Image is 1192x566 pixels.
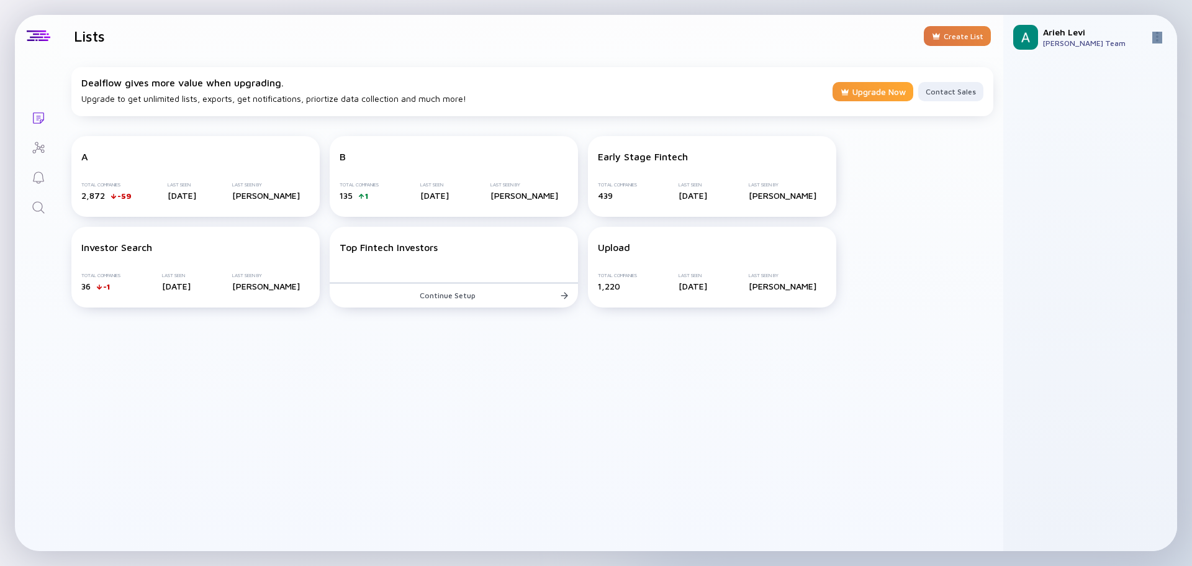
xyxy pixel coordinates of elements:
div: Continue Setup [412,286,495,305]
div: Total Companies [81,273,120,278]
div: Last Seen [168,182,196,188]
div: [DATE] [168,190,196,201]
div: [PERSON_NAME] [749,281,816,291]
div: Last Seen [679,182,707,188]
div: Last Seen [679,273,707,278]
div: [PERSON_NAME] [749,190,816,201]
div: Early Stage Fintech [598,151,688,162]
div: Total Companies [598,182,637,188]
div: Upgrade to get unlimited lists, exports, get notifications, priortize data collection and much more! [81,77,828,104]
span: 439 [598,190,613,201]
a: Lists [15,102,61,132]
div: -1 [103,282,110,291]
span: 36 [81,281,91,291]
div: [PERSON_NAME] [490,190,558,201]
div: Last Seen [420,182,449,188]
div: Total Companies [81,182,132,188]
div: Last Seen By [232,273,300,278]
button: Continue Setup [330,283,578,308]
div: Upgrade Now [833,81,913,103]
span: 2,872 [81,190,105,201]
div: Last Seen [162,273,191,278]
div: [PERSON_NAME] [232,190,300,201]
h1: Lists [74,27,105,45]
div: Arieh Levi [1043,27,1147,37]
div: Last Seen By [232,182,300,188]
span: 1,220 [598,281,620,291]
div: 1 [365,191,368,201]
div: B [340,151,346,162]
div: -59 [117,191,132,201]
div: [DATE] [162,281,191,291]
div: Last Seen By [490,182,558,188]
div: [DATE] [679,281,707,291]
a: Investor Map [15,132,61,162]
div: [PERSON_NAME] Team [1043,39,1147,48]
div: [DATE] [679,190,707,201]
div: Upload [598,242,630,253]
div: [DATE] [420,190,449,201]
div: Top Fintech Investors [340,242,438,253]
img: Arieh Profile Picture [1013,25,1038,50]
div: Total Companies [340,182,379,188]
div: Total Companies [598,273,637,278]
img: Menu [1152,32,1162,42]
div: Dealflow gives more value when upgrading. [81,77,828,88]
span: 135 [340,190,353,201]
div: Last Seen By [749,273,816,278]
div: [PERSON_NAME] [232,281,300,291]
button: Upgrade Now [833,82,913,101]
button: Create List [924,26,991,46]
div: Last Seen By [749,182,816,188]
div: A [81,151,88,162]
button: Contact Sales [918,82,983,101]
a: Search [15,191,61,221]
div: Investor Search [81,242,152,253]
a: Reminders [15,162,61,191]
